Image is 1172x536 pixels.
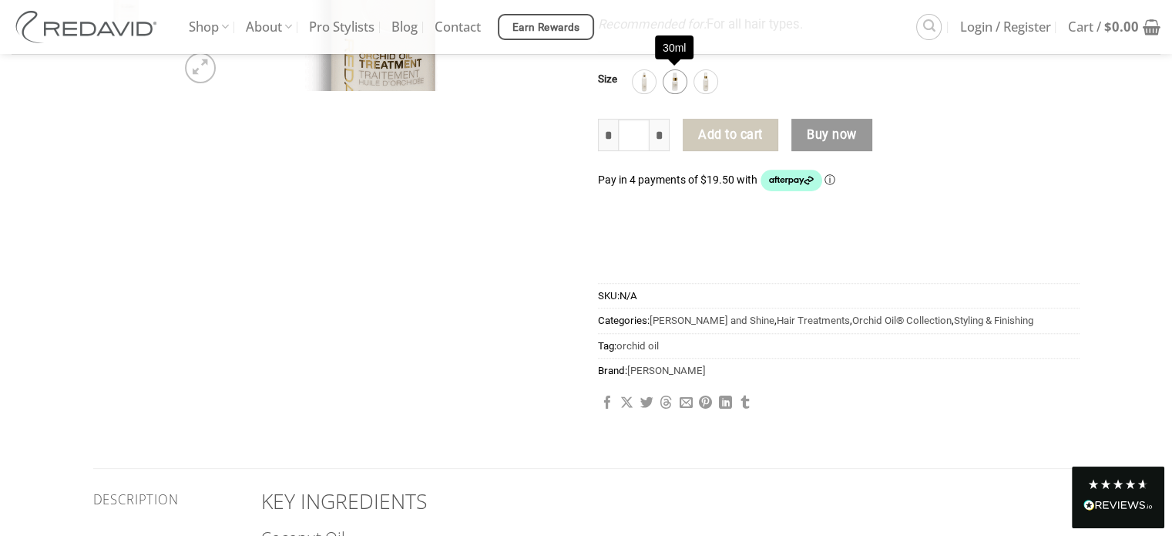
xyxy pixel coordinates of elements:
button: Add to cart [683,119,778,151]
span: Pay in 4 payments of $19.50 with [598,174,760,186]
div: Read All Reviews [1083,497,1153,517]
h2: KEY INGREDIENTS [261,488,1080,515]
a: Information - Opens a dialog [824,174,835,186]
a: Orchid Oil® Collection [852,315,952,326]
a: Share on LinkedIn [719,396,732,411]
span: N/A [620,290,637,302]
a: Share on X [620,396,633,411]
a: [PERSON_NAME] [627,365,706,376]
a: orchid oil [616,340,659,352]
h5: Description [93,492,238,507]
input: Product quantity [618,119,650,151]
span: Tag: [598,333,1080,358]
a: Styling & Finishing [954,315,1033,326]
div: Read All Reviews [1072,467,1164,528]
a: Email to a Friend [680,396,693,411]
div: 4.8 Stars [1087,478,1149,490]
iframe: Secure payment input frame [598,219,1080,237]
a: Earn Rewards [498,14,594,40]
img: 30ml [665,72,685,92]
span: SKU: [598,283,1080,308]
img: 90ml [696,72,716,92]
img: REVIEWS.io [1083,500,1153,511]
a: Pin on Pinterest [699,396,712,411]
a: Search [916,14,942,39]
img: 250ml [634,72,654,92]
span: Categories: , , , [598,308,1080,332]
a: Share on Tumblr [738,396,751,411]
span: Login / Register [960,8,1051,46]
a: [PERSON_NAME] and Shine [650,315,774,326]
a: Share on Facebook [601,396,614,411]
button: Buy now [791,119,872,151]
a: Share on Twitter [640,396,653,411]
span: $ [1104,18,1112,35]
a: Share on Threads [660,396,673,411]
img: REDAVID Salon Products | United States [12,11,166,43]
span: Earn Rewards [512,19,580,36]
a: Hair Treatments [777,315,850,326]
label: Size [598,74,617,85]
bdi: 0.00 [1104,18,1139,35]
span: Brand: [598,358,1080,383]
span: Cart / [1068,8,1139,46]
